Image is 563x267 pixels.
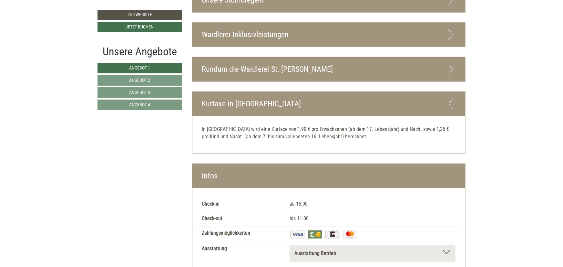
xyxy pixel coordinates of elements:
[129,90,150,95] span: Angebot 3
[97,44,182,59] div: Unsere Angebote
[192,92,466,116] div: Kurtaxe in [GEOGRAPHIC_DATA]
[202,126,456,141] p: In [GEOGRAPHIC_DATA] wird eine Kurtaxe von 1,90 € pro Erwachsenen (ab dem 17. Lebensjahr) und Nac...
[285,215,460,222] div: bis 11:00
[294,250,336,256] b: Ausstattung Betrieb
[129,78,150,83] span: Angebot 2
[202,215,223,222] label: Check-out
[192,164,466,188] div: Infos
[202,200,220,208] label: Check-in
[192,57,466,81] div: Rundum die Waidlerei St. [PERSON_NAME]
[202,230,251,237] label: Zahlungsmöglichkeiten
[97,10,182,20] a: Zur Website
[202,245,227,252] label: Ausstattung
[307,230,323,240] img: Barzahlung
[342,230,358,240] img: Maestro
[97,22,182,32] a: Jetzt buchen
[192,23,466,47] div: Waidlerei Inklusivleistungen
[324,230,341,240] img: EuroCard
[129,65,150,70] span: Angebot 1
[285,200,460,208] div: ab 15:00
[129,102,150,107] span: Angebot 4
[290,230,306,240] img: Visa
